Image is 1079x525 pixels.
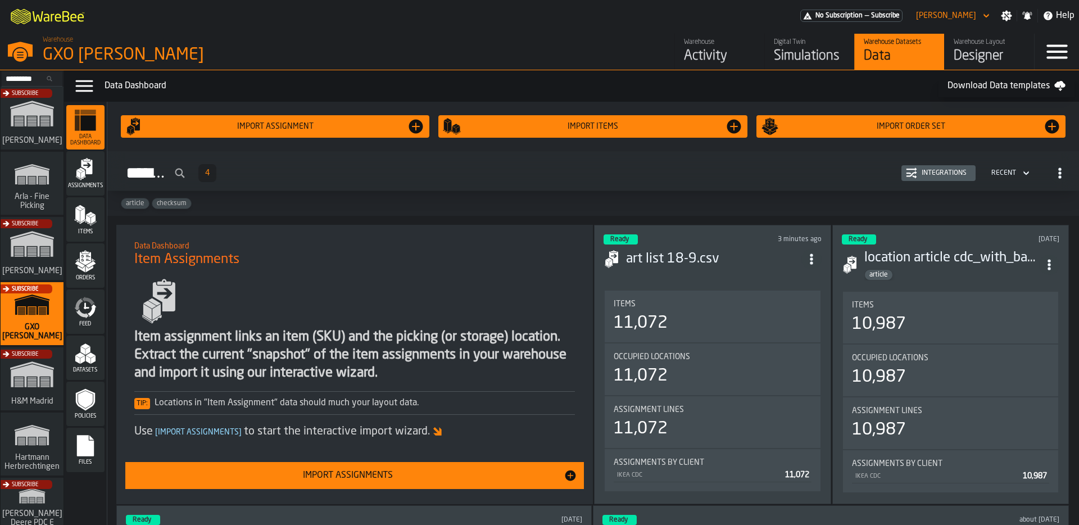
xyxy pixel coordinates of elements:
span: Feed [66,321,105,327]
div: status-3 2 [126,515,160,525]
div: Title [614,300,811,309]
div: Digital Twin [774,38,845,46]
div: stat-Occupied Locations [843,345,1058,396]
div: Updated: 8/17/2025, 11:18:18 PM Created: 8/17/2025, 11:18:14 PM [849,516,1059,524]
div: Import Order Set [779,122,1043,131]
div: Title [852,301,1049,310]
label: button-toggle-Settings [996,10,1017,21]
div: Title [614,405,811,414]
span: Assignments by Client [852,459,942,468]
div: Title [852,406,1049,415]
section: card-AssignmentDashboardCard [842,289,1059,495]
div: stat-Assignment lines [605,396,820,448]
div: stat-Assignment lines [843,397,1058,449]
span: Item Assignments [134,251,239,269]
span: 10,987 [1023,472,1047,480]
div: Import assignment [143,122,407,131]
li: menu Policies [66,382,105,427]
a: link-to-/wh/i/72fe6713-8242-4c3c-8adf-5d67388ea6d5/simulations [1,87,64,152]
div: stat-Occupied Locations [605,343,820,395]
div: Updated: 8/28/2025, 1:49:57 PM Created: 8/27/2025, 5:13:26 PM [969,236,1059,243]
li: menu Feed [66,289,105,334]
div: Import Items [461,122,725,131]
div: Warehouse Layout [954,38,1025,46]
div: IKEA CDC [854,473,1018,480]
div: Data Dashboard [105,79,939,93]
label: button-toggle-Help [1038,9,1079,22]
h3: art list 18-9.csv [626,250,801,268]
span: Items [66,229,105,235]
div: 11,072 [614,313,668,333]
li: menu Assignments [66,151,105,196]
div: 10,987 [852,367,906,387]
div: stat-Items [843,292,1058,343]
div: ItemListCard- [116,225,593,504]
span: article [865,271,892,279]
span: Occupied Locations [852,354,928,363]
span: Ready [133,517,151,523]
span: Ready [610,236,629,243]
span: checksum [152,200,191,207]
a: link-to-/wh/i/1653e8cc-126b-480f-9c47-e01e76aa4a88/simulations [1,217,64,282]
div: Title [614,458,811,467]
a: link-to-/wh/i/baca6aa3-d1fc-43c0-a604-2a1c9d5db74d/simulations [764,34,854,70]
div: IKEA CDC [616,472,780,479]
h3: location article cdc_with_barcode.csv [864,249,1039,267]
span: Help [1056,9,1075,22]
div: Title [852,459,1049,468]
a: Download Data templates [939,75,1075,97]
a: link-to-/wh/i/48cbecf7-1ea2-4bc9-a439-03d5b66e1a58/simulations [1,152,64,217]
a: link-to-/wh/i/f0a6b354-7883-413a-84ff-a65eb9c31f03/simulations [1,413,64,478]
div: Simulations [774,47,845,65]
span: Subscribe [871,12,900,20]
div: Item assignment links an item (SKU) and the picking (or storage) location. Extract the current "s... [134,328,575,382]
a: link-to-/wh/i/0438fb8c-4a97-4a5b-bcc6-2889b6922db0/simulations [1,347,64,413]
div: status-3 2 [842,234,876,245]
div: Import Assignments [132,469,564,482]
div: Locations in "Item Assignment" data should much your layout data. [134,396,575,410]
button: button-Import Order Set [756,115,1066,138]
a: link-to-/wh/i/baca6aa3-d1fc-43c0-a604-2a1c9d5db74d/designer [944,34,1034,70]
span: Ready [609,517,628,523]
span: 11,072 [785,471,809,479]
div: 10,987 [852,314,906,334]
div: 11,072 [614,366,668,386]
div: GXO [PERSON_NAME] [43,45,346,65]
span: Files [66,459,105,465]
div: status-3 2 [602,515,637,525]
li: menu Orders [66,243,105,288]
span: No Subscription [815,12,863,20]
div: stat-Assignments by Client [605,449,820,491]
div: Menu Subscription [800,10,903,22]
a: link-to-/wh/i/baca6aa3-d1fc-43c0-a604-2a1c9d5db74d/pricing/ [800,10,903,22]
span: Hartmann Herbrechtingen [2,453,62,471]
div: ItemListCard-DashboardItemContainer [832,225,1069,504]
span: Items [852,301,874,310]
span: Items [614,300,636,309]
div: Updated: 8/26/2025, 11:53:05 AM Created: 7/24/2025, 11:30:47 AM [372,516,582,524]
span: Subscribe [12,90,38,97]
span: Assignments [66,183,105,189]
div: 11,072 [614,419,668,439]
div: stat-Assignments by Client [843,450,1058,492]
div: ItemListCard-DashboardItemContainer [594,225,831,504]
div: Activity [684,47,755,65]
span: Subscribe [12,286,38,292]
span: Subscribe [12,482,38,488]
div: status-3 2 [604,234,638,245]
h2: Sub Title [134,239,575,251]
span: Assignment lines [614,405,684,414]
a: link-to-/wh/i/baca6aa3-d1fc-43c0-a604-2a1c9d5db74d/simulations [1,282,64,347]
span: Assignment lines [852,406,922,415]
div: Title [614,352,811,361]
div: 10,987 [852,420,906,440]
div: stat-Items [605,291,820,342]
li: menu Files [66,428,105,473]
div: StatList-item-IKEA CDC [852,468,1049,483]
span: Orders [66,275,105,281]
span: 4 [205,169,210,177]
